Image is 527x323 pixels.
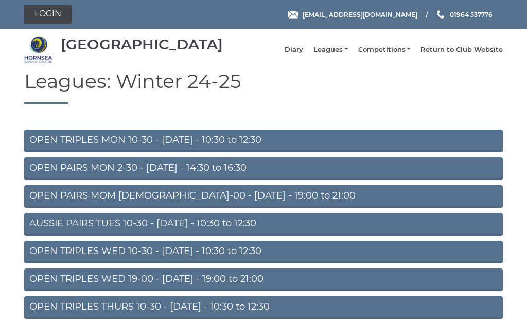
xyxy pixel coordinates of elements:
[61,37,223,52] div: [GEOGRAPHIC_DATA]
[24,268,503,291] a: OPEN TRIPLES WED 19-00 - [DATE] - 19:00 to 21:00
[288,10,417,20] a: Email [EMAIL_ADDRESS][DOMAIN_NAME]
[313,45,347,55] a: Leagues
[24,241,503,263] a: OPEN TRIPLES WED 10-30 - [DATE] - 10:30 to 12:30
[288,11,298,19] img: Email
[24,70,503,104] h1: Leagues: Winter 24-25
[24,185,503,208] a: OPEN PAIRS MOM [DEMOGRAPHIC_DATA]-00 - [DATE] - 19:00 to 21:00
[450,10,493,18] span: 01964 537776
[303,10,417,18] span: [EMAIL_ADDRESS][DOMAIN_NAME]
[435,10,493,20] a: Phone us 01964 537776
[24,35,52,64] img: Hornsea Bowls Centre
[24,213,503,236] a: AUSSIE PAIRS TUES 10-30 - [DATE] - 10:30 to 12:30
[24,5,72,24] a: Login
[24,296,503,319] a: OPEN TRIPLES THURS 10-30 - [DATE] - 10:30 to 12:30
[420,45,503,55] a: Return to Club Website
[24,130,503,152] a: OPEN TRIPLES MON 10-30 - [DATE] - 10:30 to 12:30
[24,157,503,180] a: OPEN PAIRS MON 2-30 - [DATE] - 14:30 to 16:30
[437,10,444,19] img: Phone us
[358,45,410,55] a: Competitions
[285,45,303,55] a: Diary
